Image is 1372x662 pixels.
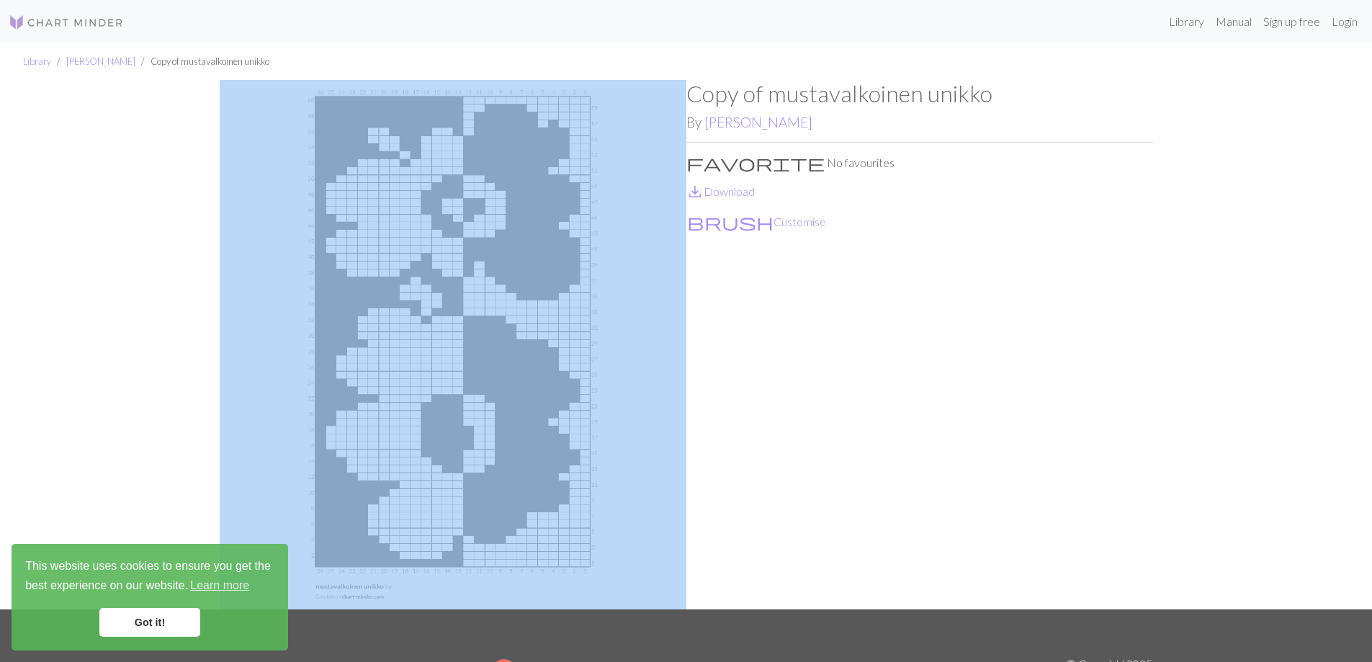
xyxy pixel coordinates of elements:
[704,114,812,130] a: [PERSON_NAME]
[687,212,774,232] span: brush
[188,575,251,596] a: learn more about cookies
[686,184,755,198] a: DownloadDownload
[686,183,704,200] i: Download
[1326,7,1363,36] a: Login
[686,154,1153,171] p: No favourites
[1210,7,1257,36] a: Manual
[686,213,827,231] button: CustomiseCustomise
[1163,7,1210,36] a: Library
[686,182,704,202] span: save_alt
[686,80,1153,107] h1: Copy of mustavalkoinen unikko
[1257,7,1326,36] a: Sign up free
[12,544,288,650] div: cookieconsent
[686,153,825,173] span: favorite
[220,80,686,609] img: mustavalkoinen unikko
[99,608,200,637] a: dismiss cookie message
[66,55,135,67] a: [PERSON_NAME]
[686,114,1153,130] h2: By
[9,14,124,31] img: Logo
[686,154,825,171] i: Favourite
[23,55,51,67] a: Library
[135,55,269,68] li: Copy of mustavalkoinen unikko
[687,213,774,231] i: Customise
[25,558,274,596] span: This website uses cookies to ensure you get the best experience on our website.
